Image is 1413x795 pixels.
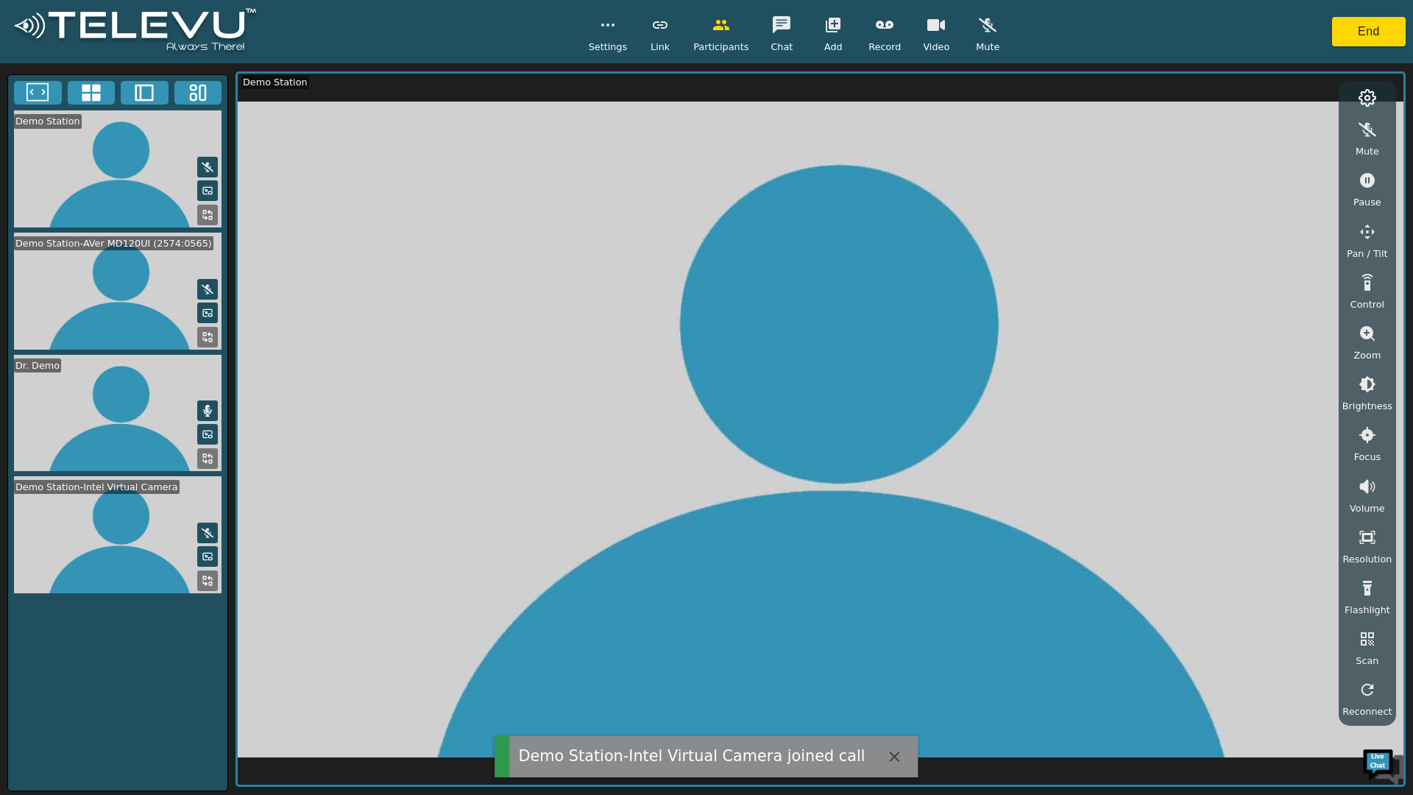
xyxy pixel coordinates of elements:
span: Control [1350,297,1384,311]
span: Zoom [1353,348,1381,362]
span: Mute [1356,144,1379,158]
button: Picture in Picture [197,424,218,445]
span: Pause [1353,195,1381,209]
span: Resolution [1342,552,1392,566]
button: Mute [197,279,218,300]
span: Record [868,40,901,54]
span: Scan [1356,654,1378,668]
span: Link [651,40,670,54]
button: Mute [197,400,218,421]
span: Chat [771,40,793,54]
button: Replace Feed [197,205,218,225]
button: Mute [197,523,218,543]
div: Chat with us now [77,77,247,96]
div: Demo Station-Intel Virtual Camera joined call [518,745,865,768]
button: Picture in Picture [197,303,218,323]
button: Replace Feed [197,327,218,347]
div: Demo Station-AVer MD120UI (2574:0565) [14,236,213,250]
span: Brightness [1342,399,1392,413]
textarea: Type your message and hit 'Enter' [7,402,280,453]
button: 4x4 [68,81,116,105]
button: End [1332,17,1406,46]
button: Mute [197,157,218,177]
span: Mute [976,40,999,54]
img: Chat Widget [1361,743,1406,788]
img: logoWhite.png [7,4,263,60]
span: Video [923,40,949,54]
div: Dr. Demo [14,358,61,372]
span: Participants [693,40,748,54]
img: d_736959983_company_1615157101543_736959983 [25,68,62,105]
button: Picture in Picture [197,546,218,567]
span: Reconnect [1342,704,1392,718]
button: Replace Feed [197,570,218,591]
button: Three Window Medium [174,81,222,105]
div: Demo Station-Intel Virtual Camera [14,480,180,494]
div: Minimize live chat window [241,7,277,43]
span: Settings [589,40,628,54]
span: Flashlight [1345,603,1390,617]
button: Picture in Picture [197,180,218,201]
span: Add [824,40,843,54]
span: We're online! [85,185,203,334]
span: Focus [1354,450,1381,464]
div: Demo Station [14,114,82,128]
button: Replace Feed [197,448,218,469]
span: Volume [1350,501,1385,515]
span: Pan / Tilt [1347,247,1387,261]
button: Two Window Medium [121,81,169,105]
div: Demo Station [241,75,309,89]
button: Fullscreen [14,81,62,105]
